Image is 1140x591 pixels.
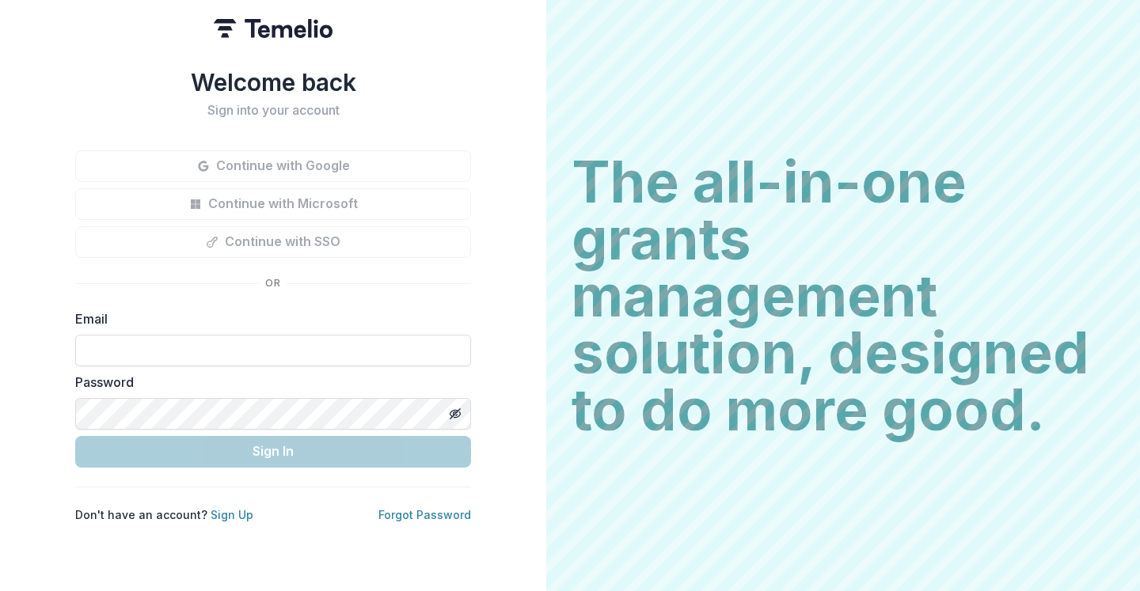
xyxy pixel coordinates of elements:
[75,103,471,118] h2: Sign into your account
[214,19,332,38] img: Temelio
[75,68,471,97] h1: Welcome back
[443,401,468,426] button: Toggle password visibility
[75,150,471,182] button: Continue with Google
[211,508,253,521] a: Sign Up
[75,226,471,258] button: Continue with SSO
[75,373,462,392] label: Password
[75,436,471,468] button: Sign In
[378,508,471,521] a: Forgot Password
[75,309,462,328] label: Email
[75,188,471,220] button: Continue with Microsoft
[75,506,253,523] p: Don't have an account?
